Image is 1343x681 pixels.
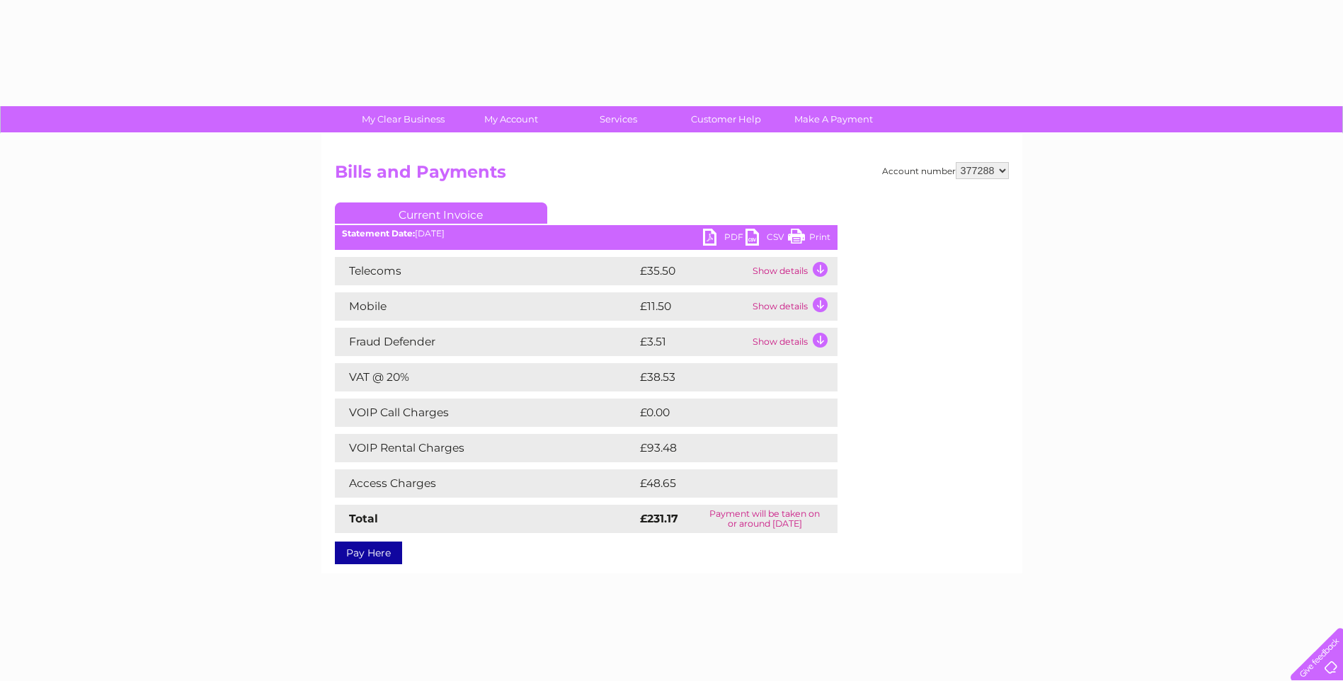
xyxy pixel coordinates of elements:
[636,434,810,462] td: £93.48
[345,106,462,132] a: My Clear Business
[335,229,838,239] div: [DATE]
[335,328,636,356] td: Fraud Defender
[636,257,749,285] td: £35.50
[349,512,378,525] strong: Total
[636,328,749,356] td: £3.51
[452,106,569,132] a: My Account
[335,542,402,564] a: Pay Here
[668,106,784,132] a: Customer Help
[636,469,809,498] td: £48.65
[745,229,788,249] a: CSV
[560,106,677,132] a: Services
[749,328,838,356] td: Show details
[335,202,547,224] a: Current Invoice
[640,512,678,525] strong: £231.17
[335,162,1009,189] h2: Bills and Payments
[335,363,636,391] td: VAT @ 20%
[335,257,636,285] td: Telecoms
[335,399,636,427] td: VOIP Call Charges
[342,228,415,239] b: Statement Date:
[335,469,636,498] td: Access Charges
[335,292,636,321] td: Mobile
[636,292,749,321] td: £11.50
[749,257,838,285] td: Show details
[636,399,805,427] td: £0.00
[636,363,808,391] td: £38.53
[703,229,745,249] a: PDF
[775,106,892,132] a: Make A Payment
[788,229,830,249] a: Print
[692,505,838,533] td: Payment will be taken on or around [DATE]
[882,162,1009,179] div: Account number
[335,434,636,462] td: VOIP Rental Charges
[749,292,838,321] td: Show details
